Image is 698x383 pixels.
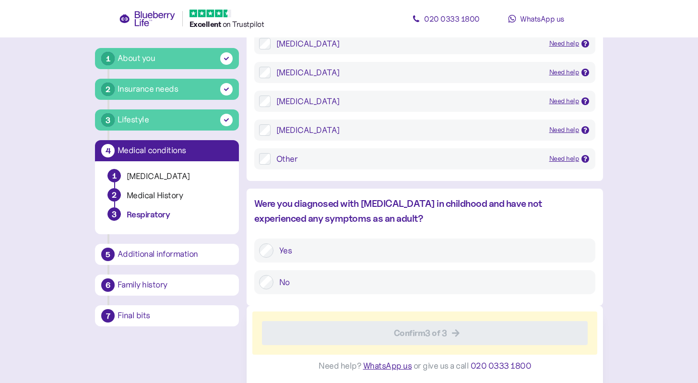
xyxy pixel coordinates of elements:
div: 2 [101,83,115,96]
div: 3 [101,113,115,127]
button: 6Family history [95,275,239,296]
div: 1 [108,169,120,182]
div: [MEDICAL_DATA] [276,38,542,49]
div: Other [276,153,542,165]
button: 7Final bits [95,305,239,326]
div: Need help [549,96,580,107]
div: Final bits [118,311,233,320]
div: Insurance needs [118,83,178,96]
label: No [273,275,591,289]
div: [MEDICAL_DATA] [276,124,542,136]
div: Additional information [118,250,233,259]
div: 3 [107,207,121,221]
div: Family history [118,281,233,289]
a: 020 0333 1800 [403,9,489,28]
div: [MEDICAL_DATA] [276,67,542,78]
button: 2Insurance needs [95,79,239,100]
div: Need help [549,67,580,78]
span: WhatsApp us [520,14,564,24]
div: About you [118,52,155,65]
button: 5Additional information [95,244,239,265]
div: Medical conditions [118,146,233,155]
div: 5 [101,248,115,261]
div: Need help [549,38,580,49]
div: 7 [101,309,115,323]
div: Need help? or give us a call [252,355,597,377]
button: 1[MEDICAL_DATA] [103,169,231,188]
div: Lifestyle [118,113,149,126]
button: 2Medical History [103,188,231,207]
div: Medical History [127,190,226,201]
div: Need help [549,154,580,164]
span: WhatsApp us [363,360,412,371]
button: 4Medical conditions [95,140,239,161]
div: 4 [101,144,115,157]
span: Excellent ️ [189,19,223,29]
div: Respiratory [127,209,226,220]
div: 6 [101,278,115,292]
span: 020 0333 1800 [424,14,480,24]
div: 1 [101,52,115,65]
span: 020 0333 1800 [471,360,532,371]
button: 1About you [95,48,239,69]
button: 3Respiratory [103,207,231,227]
span: on Trustpilot [223,19,264,29]
label: Yes [273,243,591,258]
button: 3Lifestyle [95,109,239,131]
div: 2 [108,189,120,201]
div: [MEDICAL_DATA] [127,171,226,182]
div: [MEDICAL_DATA] [276,96,542,107]
div: Need help [549,125,580,135]
a: WhatsApp us [493,9,580,28]
div: Were you diagnosed with [MEDICAL_DATA] in childhood and have not experienced any symptoms as an a... [254,196,595,226]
